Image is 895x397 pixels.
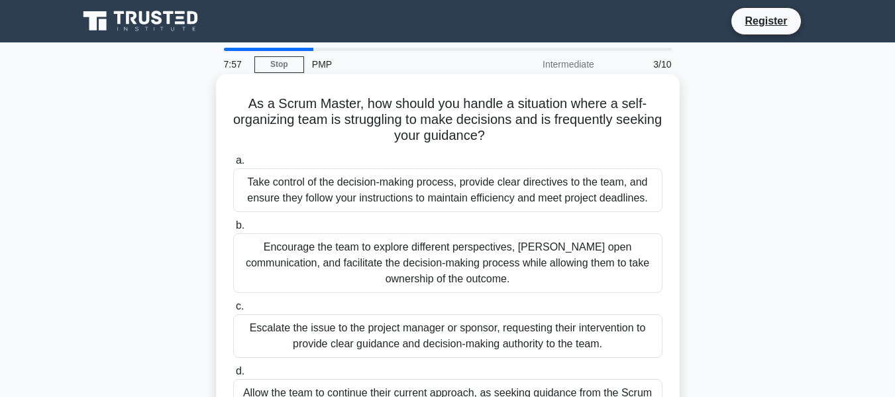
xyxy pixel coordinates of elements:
div: 7:57 [216,51,254,78]
div: Take control of the decision-making process, provide clear directives to the team, and ensure the... [233,168,662,212]
a: Register [737,13,795,29]
div: PMP [304,51,486,78]
span: d. [236,365,244,376]
div: Encourage the team to explore different perspectives, [PERSON_NAME] open communication, and facil... [233,233,662,293]
h5: As a Scrum Master, how should you handle a situation where a self-organizing team is struggling t... [232,95,664,144]
span: b. [236,219,244,231]
span: c. [236,300,244,312]
a: Stop [254,56,304,73]
div: Escalate the issue to the project manager or sponsor, requesting their intervention to provide cl... [233,314,662,358]
div: Intermediate [486,51,602,78]
span: a. [236,154,244,166]
div: 3/10 [602,51,680,78]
